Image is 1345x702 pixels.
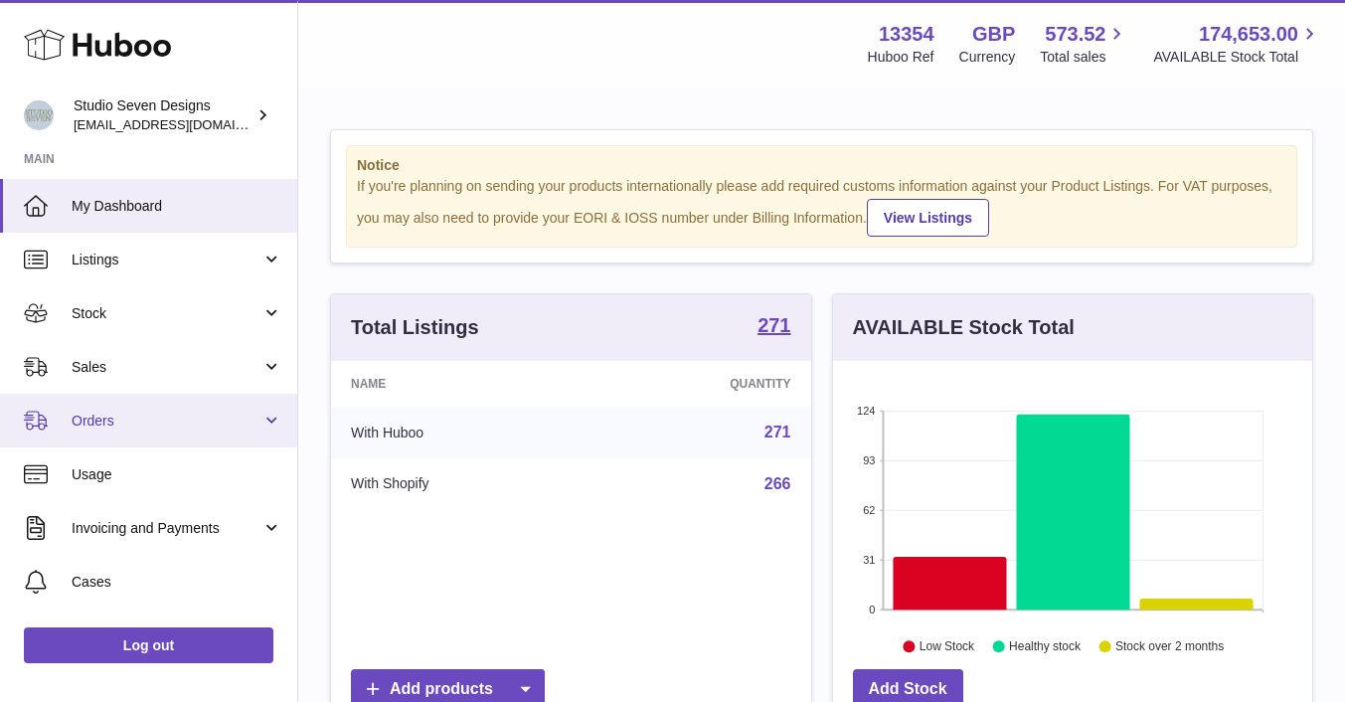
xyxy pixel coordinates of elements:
[757,315,790,335] strong: 271
[72,573,282,592] span: Cases
[1045,21,1105,48] span: 573.52
[764,424,791,440] a: 271
[1115,639,1224,653] text: Stock over 2 months
[72,519,261,538] span: Invoicing and Payments
[72,465,282,484] span: Usage
[331,361,589,407] th: Name
[72,412,261,431] span: Orders
[72,251,261,269] span: Listings
[857,405,875,417] text: 124
[853,314,1075,341] h3: AVAILABLE Stock Total
[863,454,875,466] text: 93
[764,475,791,492] a: 266
[863,554,875,566] text: 31
[1040,21,1128,67] a: 573.52 Total sales
[867,199,989,237] a: View Listings
[357,177,1286,237] div: If you're planning on sending your products internationally please add required customs informati...
[331,407,589,458] td: With Huboo
[72,358,261,377] span: Sales
[72,197,282,216] span: My Dashboard
[919,639,974,653] text: Low Stock
[1199,21,1298,48] span: 174,653.00
[1040,48,1128,67] span: Total sales
[1153,21,1321,67] a: 174,653.00 AVAILABLE Stock Total
[1153,48,1321,67] span: AVAILABLE Stock Total
[74,116,292,132] span: [EMAIL_ADDRESS][DOMAIN_NAME]
[72,304,261,323] span: Stock
[757,315,790,339] a: 271
[357,156,1286,175] strong: Notice
[959,48,1016,67] div: Currency
[24,100,54,130] img: contact.studiosevendesigns@gmail.com
[331,458,589,510] td: With Shopify
[589,361,810,407] th: Quantity
[868,48,934,67] div: Huboo Ref
[879,21,934,48] strong: 13354
[24,627,273,663] a: Log out
[972,21,1015,48] strong: GBP
[351,314,479,341] h3: Total Listings
[863,504,875,516] text: 62
[74,96,252,134] div: Studio Seven Designs
[869,604,875,615] text: 0
[1009,639,1082,653] text: Healthy stock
